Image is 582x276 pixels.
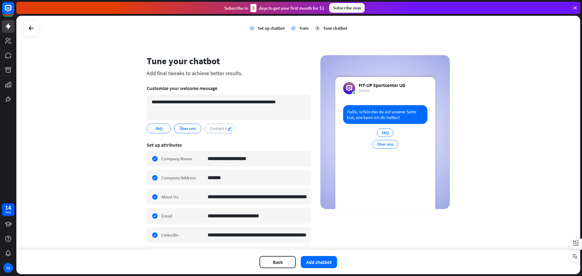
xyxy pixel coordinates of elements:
button: Add chatbot [301,256,337,268]
i: edit [227,126,232,131]
div: Add final tweaks to achieve better results. [147,70,311,77]
div: Set up attributes [147,142,311,148]
div: 3 [250,4,256,12]
div: FS [3,263,13,273]
div: Tune chatbot [323,25,347,31]
span: FAQ [155,125,163,132]
div: Subscribe now [329,3,365,13]
button: Open LiveChat chat widget [5,2,23,21]
div: Online [359,88,405,93]
span: Contact Us [209,125,230,132]
div: 3 [315,25,320,31]
i: check [291,25,296,31]
a: 14 days [2,203,15,216]
div: Hallo, schön das du auf unserer Seite bist, wie kann ich dir helfen? [343,105,427,124]
div: Set up chatbot [258,25,285,31]
div: days [5,210,11,214]
div: Tune your chatbot [147,55,311,67]
div: FIT-UP Sportcenter UG [359,82,405,88]
span: Über uns [179,125,196,132]
i: check [249,25,255,31]
button: Back [259,256,296,268]
div: Customize your welcome message [147,85,311,91]
div: Subscribe in days to get your first month for $1 [224,4,324,12]
div: Über uns [372,140,398,148]
div: FAQ [377,128,393,137]
div: 14 [5,205,11,210]
div: Train [299,25,309,31]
